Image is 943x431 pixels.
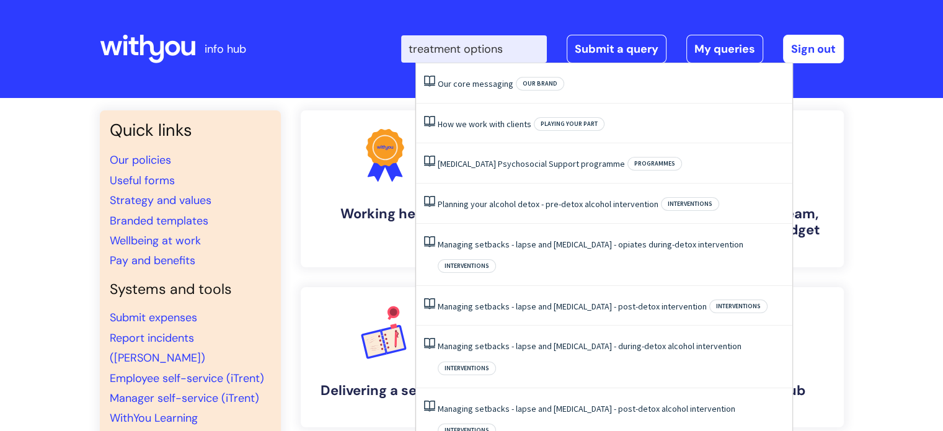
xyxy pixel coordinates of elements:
[438,340,742,352] a: Managing setbacks - lapse and [MEDICAL_DATA] - during-detox alcohol intervention
[110,411,198,425] a: WithYou Learning
[110,391,259,406] a: Manager self-service (iTrent)
[301,110,469,267] a: Working here
[110,233,201,248] a: Wellbeing at work
[110,120,271,140] h3: Quick links
[110,213,208,228] a: Branded templates
[438,78,513,89] a: Our core messaging
[110,310,197,325] a: Submit expenses
[516,77,564,91] span: Our brand
[311,206,459,222] h4: Working here
[110,281,271,298] h4: Systems and tools
[783,35,844,63] a: Sign out
[110,331,205,365] a: Report incidents ([PERSON_NAME])
[110,253,195,268] a: Pay and benefits
[438,362,496,375] span: Interventions
[311,383,459,399] h4: Delivering a service
[627,157,682,171] span: Programmes
[401,35,547,63] input: Search
[438,301,707,312] a: Managing setbacks - lapse and [MEDICAL_DATA] - post-detox intervention
[661,197,719,211] span: Interventions
[438,403,735,414] a: Managing setbacks - lapse and [MEDICAL_DATA] - post-detox alcohol intervention
[438,118,531,130] a: How we work with clients
[534,117,604,131] span: Playing your part
[438,158,625,169] a: [MEDICAL_DATA] Psychosocial Support programme
[709,300,768,313] span: Interventions
[110,371,264,386] a: Employee self-service (iTrent)
[438,239,743,250] a: Managing setbacks - lapse and [MEDICAL_DATA] - opiates during-detox intervention
[110,153,171,167] a: Our policies
[567,35,666,63] a: Submit a query
[401,35,844,63] div: | -
[686,35,763,63] a: My queries
[438,198,658,210] a: Planning your alcohol detox - pre-detox alcohol intervention
[301,287,469,427] a: Delivering a service
[438,259,496,273] span: Interventions
[110,193,211,208] a: Strategy and values
[110,173,175,188] a: Useful forms
[205,39,246,59] p: info hub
